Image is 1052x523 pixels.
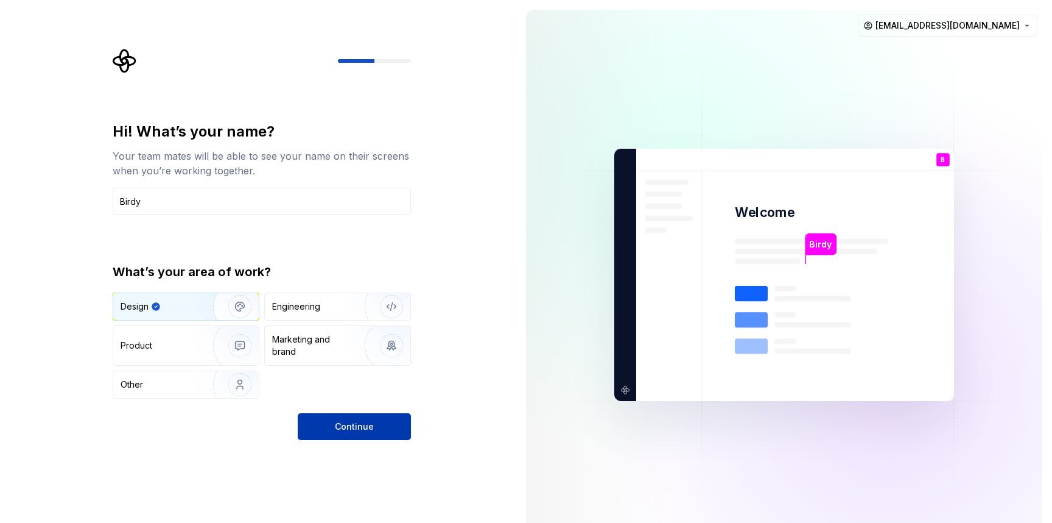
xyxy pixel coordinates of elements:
div: Hi! What’s your name? [113,122,411,141]
div: Marketing and brand [272,333,354,358]
svg: Supernova Logo [113,49,137,73]
div: Engineering [272,301,320,313]
div: Product [121,340,152,352]
input: Han Solo [113,188,411,215]
div: Design [121,301,149,313]
button: [EMAIL_ADDRESS][DOMAIN_NAME] [858,15,1037,37]
div: Your team mates will be able to see your name on their screens when you’re working together. [113,149,411,178]
button: Continue [298,413,411,440]
span: Continue [335,421,374,433]
div: Other [121,379,143,391]
div: What’s your area of work? [113,263,411,280]
span: [EMAIL_ADDRESS][DOMAIN_NAME] [875,20,1020,32]
p: B [941,157,945,163]
p: Birdy [809,238,832,251]
p: Welcome [735,204,794,221]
